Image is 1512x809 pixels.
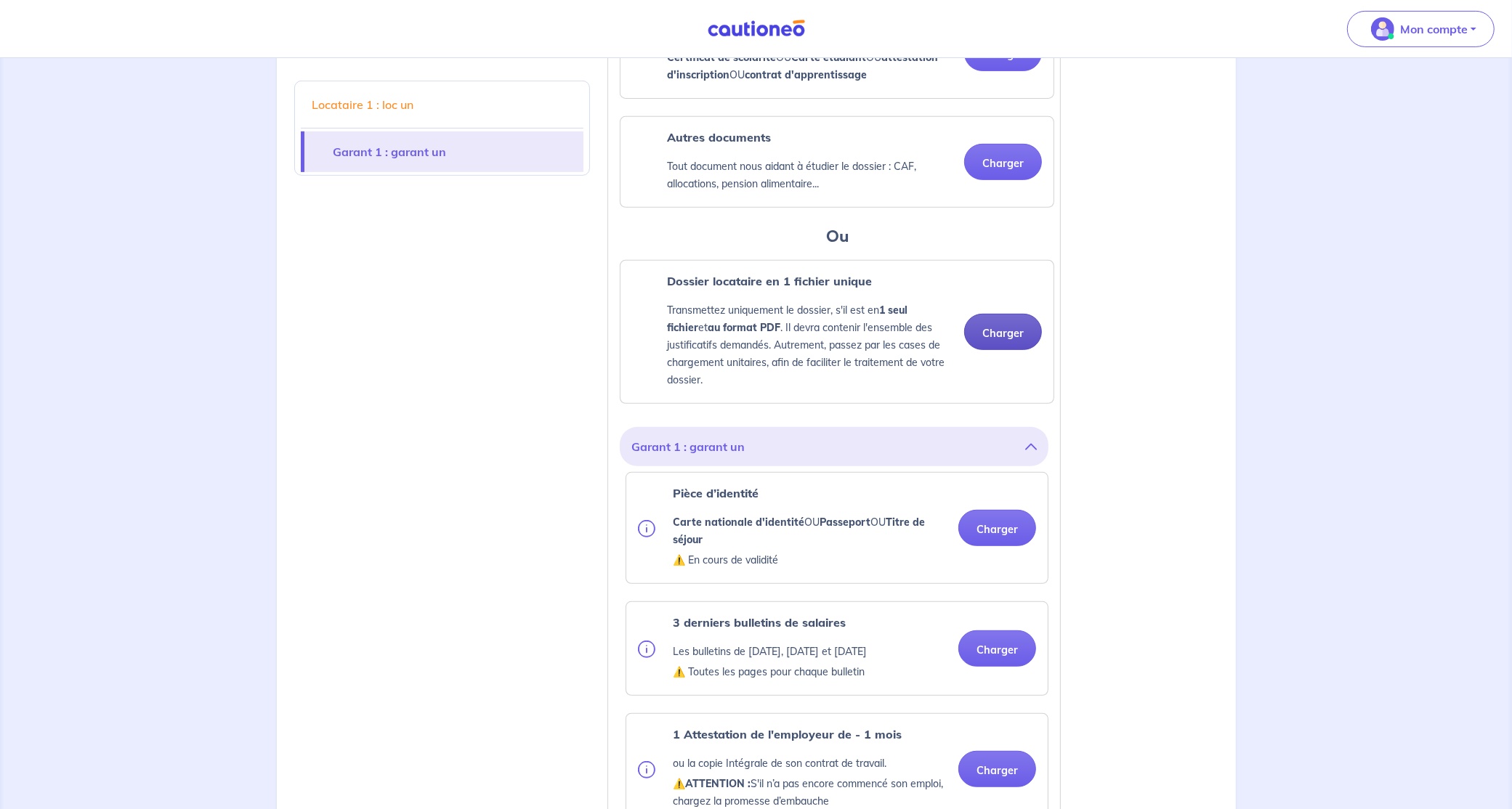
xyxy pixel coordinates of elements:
[667,301,953,389] p: Transmettez uniquement le dossier, s'il est en et . Il devra contenir l'ensemble des justificatif...
[964,314,1042,350] button: Charger
[638,641,655,658] img: info.svg
[673,551,947,569] p: ⚠️ En cours de validité
[708,321,780,334] strong: au format PDF
[638,761,655,778] img: info.svg
[620,260,1054,404] div: categoryName: profile, userCategory: student
[958,630,1036,667] button: Charger
[958,510,1036,546] button: Charger
[667,274,872,288] strong: Dossier locataire en 1 fichier unique
[667,49,953,84] p: OU OU OU
[673,513,947,548] p: OU OU
[626,601,1048,696] div: categoryName: pay-slip, userCategory: cdi-without-trial
[685,777,751,790] strong: ATTENTION :
[673,615,846,630] strong: 3 derniers bulletins de salaires
[301,84,584,125] a: Locataire 1 : loc un
[673,516,804,529] strong: Carte nationale d'identité
[673,755,947,772] p: ou la copie Intégrale de son contrat de travail.
[745,68,867,81] strong: contrat d'apprentissage
[958,751,1036,787] button: Charger
[631,433,1037,460] button: Garant 1 : garant un
[964,144,1042,180] button: Charger
[620,116,1054,208] div: categoryName: other, userCategory: student
[667,130,771,145] strong: Autres documents
[673,643,867,660] p: Les bulletins de [DATE], [DATE] et [DATE]
[638,520,655,537] img: info.svg
[1371,17,1394,41] img: illu_account_valid_menu.svg
[304,131,584,172] a: Garant 1 : garant un
[673,486,759,500] strong: Pièce d’identité
[620,225,1054,248] h3: Ou
[820,516,870,529] strong: Passeport
[673,663,867,680] p: ⚠️ Toutes les pages pour chaque bulletin
[702,20,811,38] img: Cautioneo
[673,727,902,741] strong: 1 Attestation de l'employeur de - 1 mois
[1400,20,1468,38] p: Mon compte
[667,158,953,192] p: Tout document nous aidant à étudier le dossier : CAF, allocations, pension alimentaire...
[626,472,1048,584] div: categoryName: national-id, userCategory: cdi-without-trial
[1347,11,1495,47] button: illu_account_valid_menu.svgMon compte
